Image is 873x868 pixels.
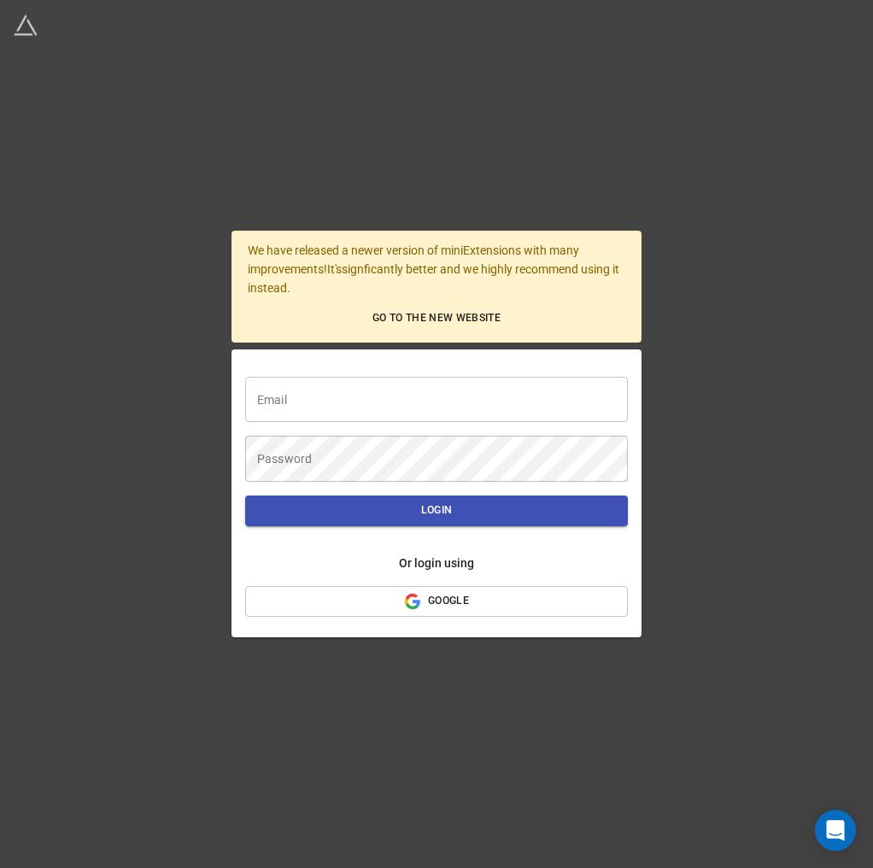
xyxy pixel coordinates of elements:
[255,309,619,327] span: Go to the new website
[815,810,856,851] div: Open Intercom Messenger
[259,501,614,519] span: Login
[14,14,38,38] img: miniextensions-icon.73ae0678.png
[248,304,626,332] a: Go to the new website
[399,554,474,572] div: Or login using
[245,586,628,617] button: Google
[245,496,628,526] button: Login
[231,231,642,342] div: We have released a newer version of miniExtensions with many improvements! It's signficantly bett...
[404,593,421,610] img: Google_%22G%22_logo.svg
[259,592,614,610] span: Google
